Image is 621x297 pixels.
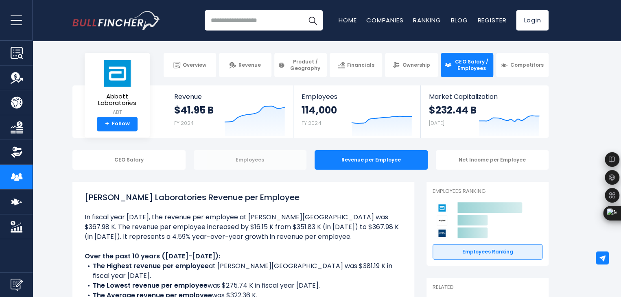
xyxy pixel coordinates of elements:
[454,59,490,71] span: CEO Salary / Employees
[437,203,447,213] img: Abbott Laboratories competitors logo
[72,150,186,170] div: CEO Salary
[496,53,549,77] a: Competitors
[174,120,194,127] small: FY 2024
[437,215,447,226] img: Stryker Corporation competitors logo
[413,16,441,24] a: Ranking
[339,16,356,24] a: Home
[433,188,542,195] p: Employees Ranking
[293,85,420,138] a: Employees 114,000 FY 2024
[93,261,209,271] b: The Highest revenue per employee
[91,109,143,116] small: ABT
[302,120,321,127] small: FY 2024
[91,59,144,117] a: Abbott Laboratories ABT
[330,53,382,77] a: Financials
[433,284,542,291] p: Related
[97,117,138,131] a: +Follow
[85,191,402,203] h1: [PERSON_NAME] Laboratories Revenue per Employee
[91,93,143,107] span: Abbott Laboratories
[402,62,430,68] span: Ownership
[85,251,220,261] b: Over the past 10 years ([DATE]-[DATE]):
[11,146,23,158] img: Ownership
[105,120,109,128] strong: +
[302,10,323,31] button: Search
[315,150,428,170] div: Revenue per Employee
[436,150,549,170] div: Net Income per Employee
[72,11,160,30] img: Bullfincher logo
[174,104,214,116] strong: $41.95 B
[433,244,542,260] a: Employees Ranking
[366,16,403,24] a: Companies
[516,10,549,31] a: Login
[385,53,437,77] a: Ownership
[194,150,307,170] div: Employees
[302,93,412,100] span: Employees
[85,212,402,242] li: In fiscal year [DATE], the revenue per employee at [PERSON_NAME][GEOGRAPHIC_DATA] was $367.98 K. ...
[429,93,540,100] span: Market Capitalization
[347,62,374,68] span: Financials
[183,62,206,68] span: Overview
[450,16,468,24] a: Blog
[510,62,544,68] span: Competitors
[421,85,548,138] a: Market Capitalization $232.44 B [DATE]
[287,59,323,71] span: Product / Geography
[166,85,293,138] a: Revenue $41.95 B FY 2024
[441,53,493,77] a: CEO Salary / Employees
[219,53,271,77] a: Revenue
[437,228,447,238] img: Boston Scientific Corporation competitors logo
[302,104,337,116] strong: 114,000
[164,53,216,77] a: Overview
[93,281,208,290] b: The Lowest revenue per employee
[477,16,506,24] a: Register
[429,104,477,116] strong: $232.44 B
[274,53,327,77] a: Product / Geography
[429,120,444,127] small: [DATE]
[85,261,402,281] li: at [PERSON_NAME][GEOGRAPHIC_DATA] was $381.19 K in fiscal year [DATE].
[174,93,285,100] span: Revenue
[238,62,261,68] span: Revenue
[85,281,402,290] li: was $275.74 K in fiscal year [DATE].
[72,11,160,30] a: Go to homepage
